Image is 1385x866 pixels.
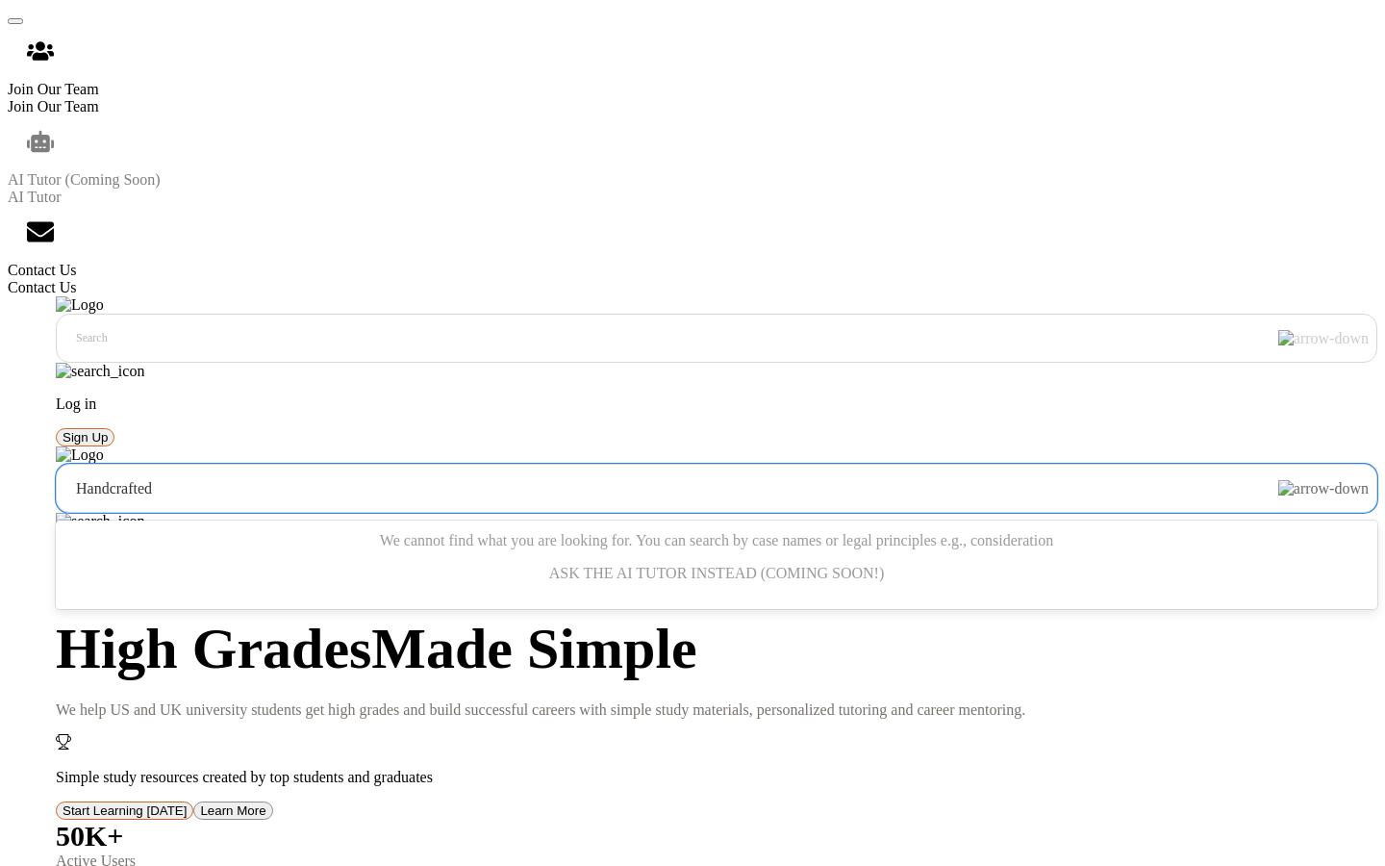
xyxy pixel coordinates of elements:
img: arrow-down [1278,480,1369,497]
span: High Grades [56,617,371,680]
div: 50K+ [56,820,1377,853]
button: Learn More [193,802,272,820]
div: Join Our Team [8,25,1377,115]
span: AI Tutor [8,189,62,205]
img: Logo [56,296,104,314]
span: Made Simple [371,617,696,680]
img: arrow-down [1278,330,1369,347]
p: Log in [56,395,1377,413]
div: Contact Us [8,206,1377,296]
button: Start Learning Today [56,802,193,820]
p: We help US and UK university students get high grades and build successful careers with simple st... [56,701,1377,719]
div: AI Tutor (Coming Soon) [8,115,1377,206]
p: ASK THE AI TUTOR INSTEAD (COMING SOON!) [67,565,1366,582]
button: Sign Up [56,428,114,446]
img: search_icon [56,363,144,380]
div: Contact Us [8,262,1377,279]
div: Join Our Team [8,81,1377,98]
p: Simple study resources created by top students and graduates [56,769,1377,786]
img: Logo [56,446,104,464]
div: We cannot find what you are looking for. You can search by case names or legal principles e.g., c... [67,532,1366,598]
img: search_icon [56,513,144,530]
div: AI Tutor (Coming Soon) [8,171,1377,189]
span: Contact Us [8,279,77,295]
span: Join Our Team [8,98,99,115]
